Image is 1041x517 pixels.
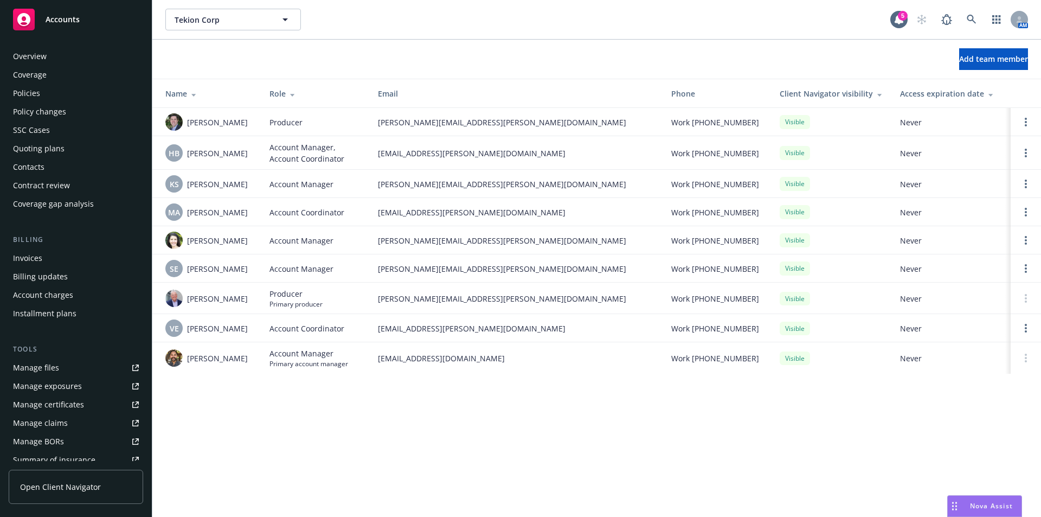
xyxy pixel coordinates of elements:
span: [EMAIL_ADDRESS][DOMAIN_NAME] [378,353,654,364]
div: Role [269,88,361,99]
span: Account Manager, Account Coordinator [269,142,361,164]
span: Work [PHONE_NUMBER] [671,148,759,159]
span: Tekion Corp [175,14,268,25]
span: Account Manager [269,235,333,246]
a: Coverage [9,66,143,84]
span: [PERSON_NAME][EMAIL_ADDRESS][PERSON_NAME][DOMAIN_NAME] [378,117,654,128]
div: Visible [780,233,810,247]
span: [PERSON_NAME][EMAIL_ADDRESS][PERSON_NAME][DOMAIN_NAME] [378,178,654,190]
button: Nova Assist [947,495,1022,517]
div: Visible [780,146,810,159]
span: Open Client Navigator [20,481,101,493]
button: Tekion Corp [165,9,301,30]
div: Tools [9,344,143,355]
span: Never [900,353,1002,364]
div: Account charges [13,286,73,304]
div: 5 [898,11,908,21]
div: Billing updates [13,268,68,285]
a: Overview [9,48,143,65]
span: Account Manager [269,348,348,359]
div: Manage files [13,359,59,376]
span: [EMAIL_ADDRESS][PERSON_NAME][DOMAIN_NAME] [378,323,654,334]
div: Visible [780,261,810,275]
span: VE [170,323,179,334]
a: Manage certificates [9,396,143,413]
div: Coverage gap analysis [13,195,94,213]
div: Overview [13,48,47,65]
span: Work [PHONE_NUMBER] [671,353,759,364]
div: Phone [671,88,762,99]
span: Work [PHONE_NUMBER] [671,323,759,334]
a: Invoices [9,250,143,267]
img: photo [165,113,183,131]
div: Summary of insurance [13,451,95,469]
a: Summary of insurance [9,451,143,469]
span: [PERSON_NAME] [187,293,248,304]
span: [EMAIL_ADDRESS][PERSON_NAME][DOMAIN_NAME] [378,148,654,159]
div: Access expiration date [900,88,1002,99]
div: Visible [780,292,810,305]
div: Policies [13,85,40,102]
span: Never [900,207,1002,218]
a: Account charges [9,286,143,304]
a: Switch app [986,9,1007,30]
span: KS [170,178,179,190]
a: Manage exposures [9,378,143,395]
div: Policy changes [13,103,66,120]
span: MA [168,207,180,218]
div: Email [378,88,654,99]
div: Visible [780,115,810,129]
span: Account Coordinator [269,323,344,334]
span: Never [900,235,1002,246]
a: SSC Cases [9,122,143,139]
span: [PERSON_NAME] [187,263,248,275]
img: photo [165,290,183,307]
span: [PERSON_NAME][EMAIL_ADDRESS][PERSON_NAME][DOMAIN_NAME] [378,263,654,275]
span: Primary producer [269,299,323,309]
a: Report a Bug [936,9,958,30]
div: Contract review [13,177,70,194]
div: Billing [9,234,143,245]
span: Work [PHONE_NUMBER] [671,263,759,275]
div: SSC Cases [13,122,50,139]
a: Contacts [9,158,143,176]
span: Never [900,117,1002,128]
span: Never [900,178,1002,190]
a: Contract review [9,177,143,194]
div: Visible [780,322,810,335]
span: [PERSON_NAME] [187,323,248,334]
span: [PERSON_NAME] [187,353,248,364]
span: Account Manager [269,178,333,190]
div: Visible [780,352,810,365]
span: Never [900,263,1002,275]
div: Installment plans [13,305,76,322]
a: Quoting plans [9,140,143,157]
a: Open options [1019,116,1032,129]
span: [PERSON_NAME] [187,207,248,218]
a: Open options [1019,206,1032,219]
div: Contacts [13,158,44,176]
span: Account Coordinator [269,207,344,218]
span: Never [900,148,1002,159]
span: [PERSON_NAME] [187,148,248,159]
a: Coverage gap analysis [9,195,143,213]
span: Work [PHONE_NUMBER] [671,207,759,218]
div: Manage certificates [13,396,84,413]
div: Manage exposures [13,378,82,395]
a: Search [961,9,982,30]
a: Installment plans [9,305,143,322]
a: Accounts [9,4,143,35]
span: Account Manager [269,263,333,275]
span: Add team member [959,54,1028,64]
span: Accounts [46,15,80,24]
span: [PERSON_NAME] [187,178,248,190]
a: Manage claims [9,414,143,432]
div: Coverage [13,66,47,84]
span: Work [PHONE_NUMBER] [671,235,759,246]
span: Never [900,323,1002,334]
a: Open options [1019,262,1032,275]
a: Open options [1019,177,1032,190]
div: Name [165,88,252,99]
a: Policy changes [9,103,143,120]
